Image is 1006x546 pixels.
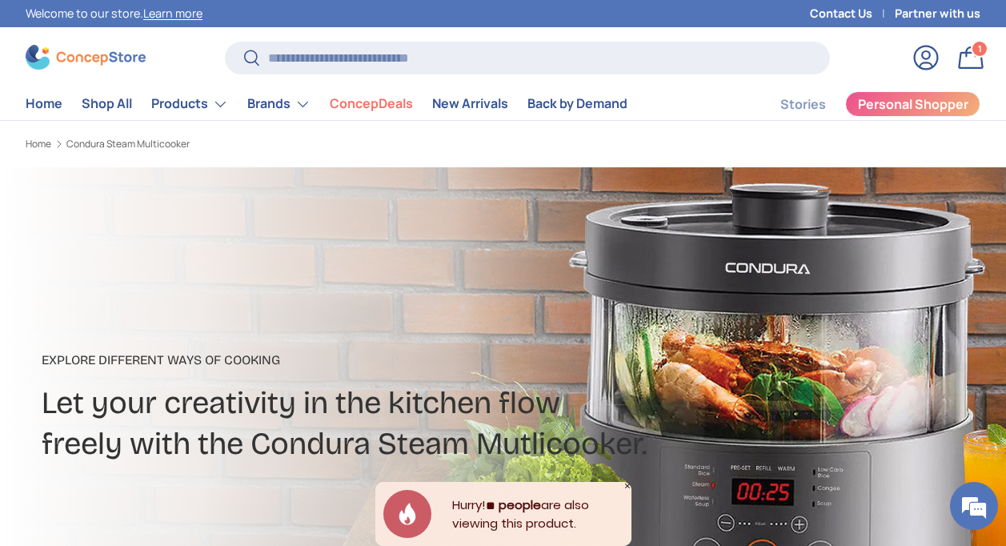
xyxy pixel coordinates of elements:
[432,88,508,119] a: New Arrivals
[26,139,51,149] a: Home
[845,91,980,117] a: Personal Shopper
[247,88,311,120] a: Brands
[26,137,531,151] nav: Breadcrumbs
[142,88,238,120] summary: Products
[978,42,982,54] span: 1
[66,139,190,149] a: Condura Steam Multicooker
[151,88,228,120] a: Products
[623,482,631,490] div: Close
[26,45,146,70] img: ConcepStore
[742,88,980,120] nav: Secondary
[42,351,656,370] p: Explore different ways of cooking
[26,5,202,22] p: Welcome to our store.
[527,88,627,119] a: Back by Demand
[810,5,895,22] a: Contact Us
[82,88,132,119] a: Shop All
[42,383,656,464] h2: Let your creativity in the kitchen flow freely with the Condura Steam Mutlicooker.
[895,5,980,22] a: Partner with us
[330,88,413,119] a: ConcepDeals
[238,88,320,120] summary: Brands
[780,89,826,120] a: Stories
[26,88,627,120] nav: Primary
[26,88,62,119] a: Home
[143,6,202,21] a: Learn more
[858,98,968,110] span: Personal Shopper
